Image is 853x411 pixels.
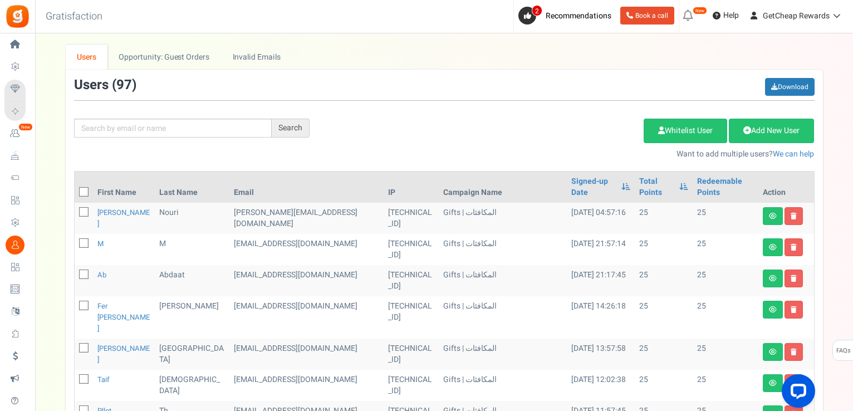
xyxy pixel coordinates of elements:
[229,370,384,401] td: customer
[693,203,758,234] td: 25
[74,78,136,92] h3: Users ( )
[97,238,104,249] a: M
[155,234,229,265] td: M
[769,380,777,386] i: View details
[532,5,542,16] span: 2
[635,339,693,370] td: 25
[758,172,814,203] th: Action
[791,306,797,313] i: Delete user
[635,296,693,339] td: 25
[693,339,758,370] td: 25
[693,265,758,296] td: 25
[773,148,814,160] a: We can help
[229,203,384,234] td: subscriber
[708,7,743,25] a: Help
[693,7,707,14] em: New
[765,78,815,96] a: Download
[769,349,777,355] i: View details
[4,124,30,143] a: New
[221,45,292,70] a: Invalid Emails
[439,296,567,339] td: Gifts | المكافئات
[229,172,384,203] th: Email
[697,176,753,198] a: Redeemable Points
[18,123,33,131] em: New
[66,45,108,70] a: Users
[229,234,384,265] td: subscriber
[97,270,106,280] a: Ab
[836,340,851,361] span: FAQs
[384,203,439,234] td: [TECHNICAL_ID]
[93,172,155,203] th: First Name
[97,343,150,365] a: [PERSON_NAME]
[791,213,797,219] i: Delete user
[384,234,439,265] td: [TECHNICAL_ID]
[229,339,384,370] td: subscriber
[155,265,229,296] td: Abdaat
[33,6,115,28] h3: Gratisfaction
[567,339,635,370] td: [DATE] 13:57:58
[763,10,830,22] span: GetCheap Rewards
[644,119,727,143] a: Whitelist User
[107,45,220,70] a: Opportunity: Guest Orders
[97,374,110,385] a: taif
[384,370,439,401] td: [TECHNICAL_ID]
[693,370,758,401] td: 25
[439,339,567,370] td: Gifts | المكافئات
[546,10,611,22] span: Recommendations
[567,203,635,234] td: [DATE] 04:57:16
[791,275,797,282] i: Delete user
[729,119,814,143] a: Add New User
[155,203,229,234] td: Nouri
[571,176,616,198] a: Signed-up Date
[635,265,693,296] td: 25
[439,234,567,265] td: Gifts | المكافئات
[693,296,758,339] td: 25
[635,203,693,234] td: 25
[693,234,758,265] td: 25
[639,176,674,198] a: Total Points
[384,265,439,296] td: [TECHNICAL_ID]
[229,296,384,339] td: customer
[116,75,132,95] span: 97
[518,7,616,25] a: 2 Recommendations
[97,301,150,334] a: Fer [PERSON_NAME]
[384,172,439,203] th: IP
[155,370,229,401] td: [DEMOGRAPHIC_DATA]
[74,119,272,138] input: Search by email or name
[439,370,567,401] td: Gifts | المكافئات
[155,172,229,203] th: Last Name
[439,265,567,296] td: Gifts | المكافئات
[155,339,229,370] td: [GEOGRAPHIC_DATA]
[97,207,150,229] a: [PERSON_NAME]
[439,203,567,234] td: Gifts | المكافئات
[272,119,310,138] div: Search
[229,265,384,296] td: subscriber
[439,172,567,203] th: Campaign Name
[384,339,439,370] td: [TECHNICAL_ID]
[384,296,439,339] td: [TECHNICAL_ID]
[567,296,635,339] td: [DATE] 14:26:18
[620,7,674,25] a: Book a call
[5,4,30,29] img: Gratisfaction
[769,213,777,219] i: View details
[567,370,635,401] td: [DATE] 12:02:38
[567,265,635,296] td: [DATE] 21:17:45
[791,244,797,251] i: Delete user
[791,349,797,355] i: Delete user
[769,275,777,282] i: View details
[720,10,739,21] span: Help
[635,370,693,401] td: 25
[769,244,777,251] i: View details
[155,296,229,339] td: [PERSON_NAME]
[326,149,815,160] p: Want to add multiple users?
[635,234,693,265] td: 25
[567,234,635,265] td: [DATE] 21:57:14
[769,306,777,313] i: View details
